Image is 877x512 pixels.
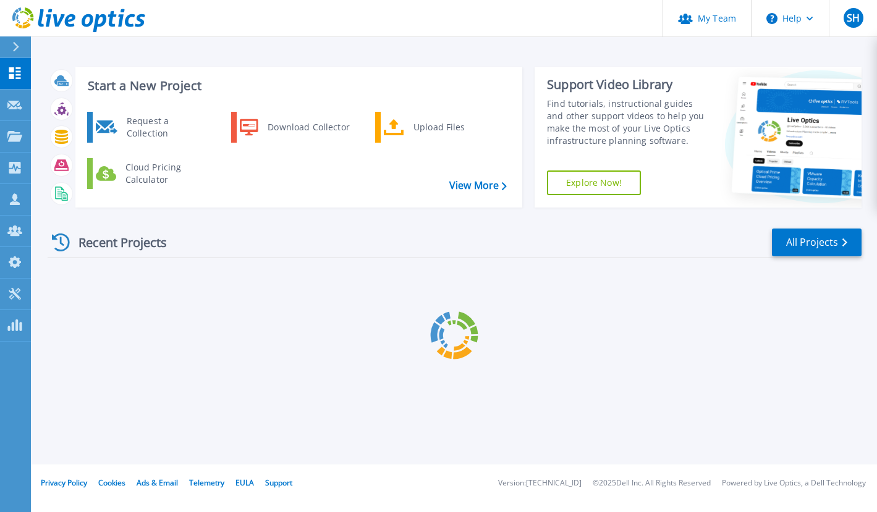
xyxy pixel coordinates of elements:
div: Request a Collection [121,115,211,140]
h3: Start a New Project [88,79,506,93]
a: Privacy Policy [41,477,87,488]
li: Version: [TECHNICAL_ID] [498,479,582,487]
div: Recent Projects [48,227,184,258]
a: Download Collector [231,112,358,143]
a: Support [265,477,292,488]
div: Support Video Library [547,77,710,93]
a: View More [449,180,507,191]
a: Explore Now! [547,170,641,195]
a: Cookies [98,477,125,488]
span: SH [847,13,860,23]
a: Telemetry [189,477,224,488]
li: © 2025 Dell Inc. All Rights Reserved [593,479,711,487]
div: Upload Files [407,115,499,140]
div: Download Collector [261,115,355,140]
a: EULA [235,477,254,488]
a: Cloud Pricing Calculator [87,158,214,189]
div: Cloud Pricing Calculator [119,161,211,186]
a: Ads & Email [137,477,178,488]
a: All Projects [772,229,862,256]
li: Powered by Live Optics, a Dell Technology [722,479,866,487]
a: Upload Files [375,112,502,143]
a: Request a Collection [87,112,214,143]
div: Find tutorials, instructional guides and other support videos to help you make the most of your L... [547,98,710,147]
